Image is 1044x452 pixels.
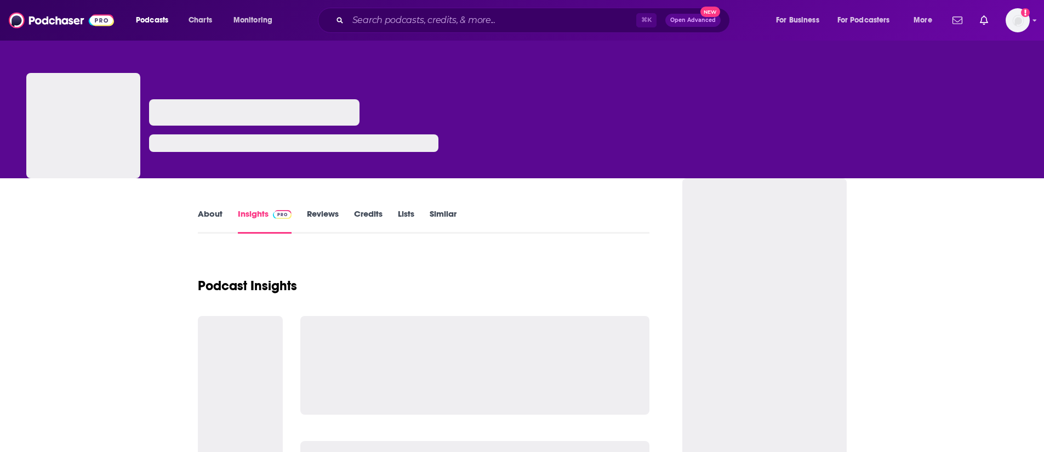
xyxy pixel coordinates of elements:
[9,10,114,31] img: Podchaser - Follow, Share and Rate Podcasts
[181,12,219,29] a: Charts
[430,208,457,234] a: Similar
[830,12,906,29] button: open menu
[189,13,212,28] span: Charts
[233,13,272,28] span: Monitoring
[636,13,657,27] span: ⌘ K
[307,208,339,234] a: Reviews
[670,18,716,23] span: Open Advanced
[136,13,168,28] span: Podcasts
[776,13,819,28] span: For Business
[128,12,182,29] button: open menu
[914,13,932,28] span: More
[1006,8,1030,32] img: User Profile
[975,11,992,30] a: Show notifications dropdown
[665,14,721,27] button: Open AdvancedNew
[198,208,223,234] a: About
[700,7,720,17] span: New
[226,12,287,29] button: open menu
[354,208,383,234] a: Credits
[768,12,833,29] button: open menu
[328,8,740,33] div: Search podcasts, credits, & more...
[198,278,297,294] h1: Podcast Insights
[906,12,946,29] button: open menu
[948,11,967,30] a: Show notifications dropdown
[1021,8,1030,17] svg: Add a profile image
[273,210,292,219] img: Podchaser Pro
[398,208,414,234] a: Lists
[1006,8,1030,32] span: Logged in as sserafin
[1006,8,1030,32] button: Show profile menu
[348,12,636,29] input: Search podcasts, credits, & more...
[238,208,292,234] a: InsightsPodchaser Pro
[837,13,890,28] span: For Podcasters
